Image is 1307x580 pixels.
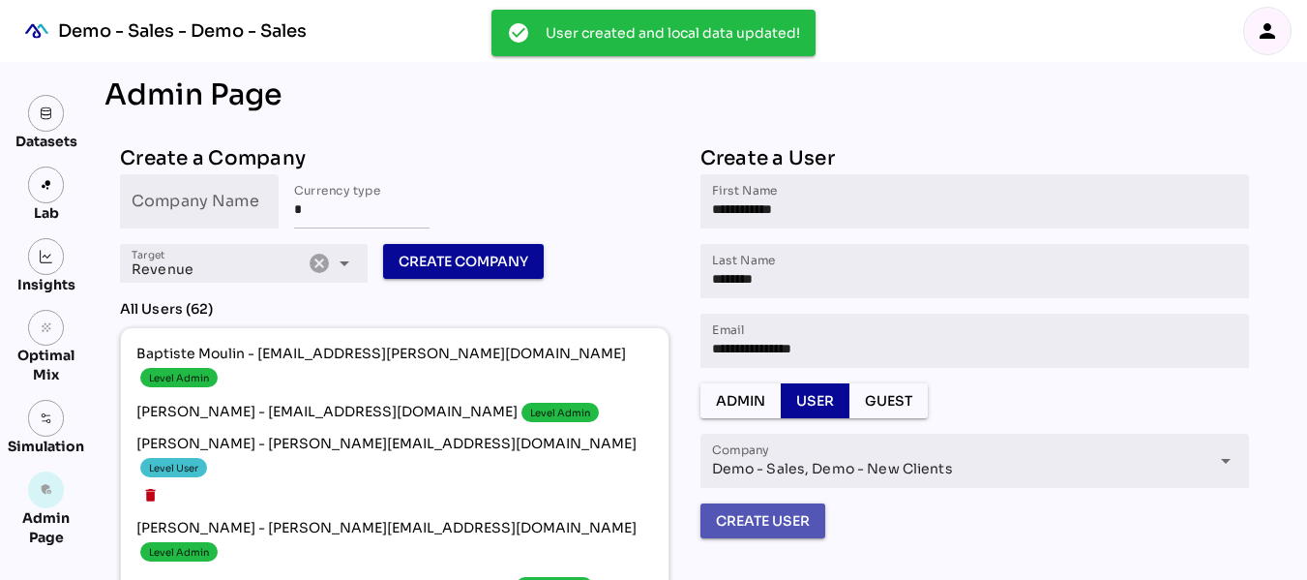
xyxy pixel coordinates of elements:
span: Guest [865,389,912,412]
img: lab.svg [40,178,53,192]
button: Create User [700,504,825,538]
span: Baptiste Moulin - [EMAIL_ADDRESS][PERSON_NAME][DOMAIN_NAME] [136,344,653,391]
div: Level Admin [530,406,590,420]
div: Insights [17,275,75,294]
div: Lab [25,203,68,223]
i: grain [40,321,53,335]
img: graph.svg [40,250,53,263]
span: [PERSON_NAME] - [PERSON_NAME][EMAIL_ADDRESS][DOMAIN_NAME] [136,518,653,565]
div: Demo - Sales - Demo - Sales [58,19,307,43]
span: User [796,389,834,412]
div: Admin Page [8,508,84,547]
span: Admin [716,389,765,412]
input: Currency type [294,174,430,229]
input: First Name [712,174,1238,229]
img: data.svg [40,107,53,120]
button: Guest [849,383,928,418]
div: Create a User [700,143,1250,174]
button: Admin [700,383,781,418]
span: Revenue [132,260,193,278]
div: mediaROI [15,10,58,52]
div: Level Admin [149,371,209,385]
div: All Users (62) [120,298,669,320]
img: settings.svg [40,412,53,425]
i: check_circle [507,21,530,45]
div: Create a Company [120,143,669,174]
button: Create Company [383,244,544,279]
div: User created and local data updated! [546,15,800,51]
i: delete [142,487,159,504]
button: User [781,383,849,418]
div: Optimal Mix [8,346,84,384]
span: [PERSON_NAME] - [PERSON_NAME][EMAIL_ADDRESS][DOMAIN_NAME] [136,434,653,481]
div: Simulation [8,437,84,456]
div: Datasets [15,132,77,151]
span: Create Company [399,250,528,273]
div: Admin Page [104,77,1264,112]
span: [PERSON_NAME] - [EMAIL_ADDRESS][DOMAIN_NAME] [136,399,653,426]
input: Email [712,314,1238,368]
i: arrow_drop_down [333,252,356,275]
div: Level User [149,461,198,475]
i: person [1256,19,1279,43]
div: Level Admin [149,545,209,560]
i: arrow_drop_down [1214,449,1237,473]
i: Clear [308,252,331,275]
span: Create User [716,509,810,533]
span: Demo - Sales, Demo - New Clients [712,460,953,477]
i: admin_panel_settings [40,483,53,497]
input: Last Name [712,244,1238,298]
input: Company Name [132,174,267,229]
